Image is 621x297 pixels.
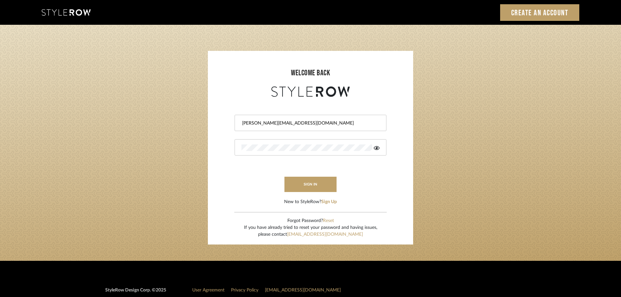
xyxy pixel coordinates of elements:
div: If you have already tried to reset your password and having issues, please contact [244,224,377,238]
a: User Agreement [192,288,224,292]
a: [EMAIL_ADDRESS][DOMAIN_NAME] [287,232,363,237]
div: Forgot Password? [244,217,377,224]
a: Privacy Policy [231,288,258,292]
a: Create an Account [500,4,580,21]
button: Reset [323,217,334,224]
div: welcome back [214,67,407,79]
button: sign in [284,177,337,192]
input: Email Address [241,120,378,126]
a: [EMAIL_ADDRESS][DOMAIN_NAME] [265,288,341,292]
div: New to StyleRow? [284,199,337,205]
button: Sign Up [321,199,337,205]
